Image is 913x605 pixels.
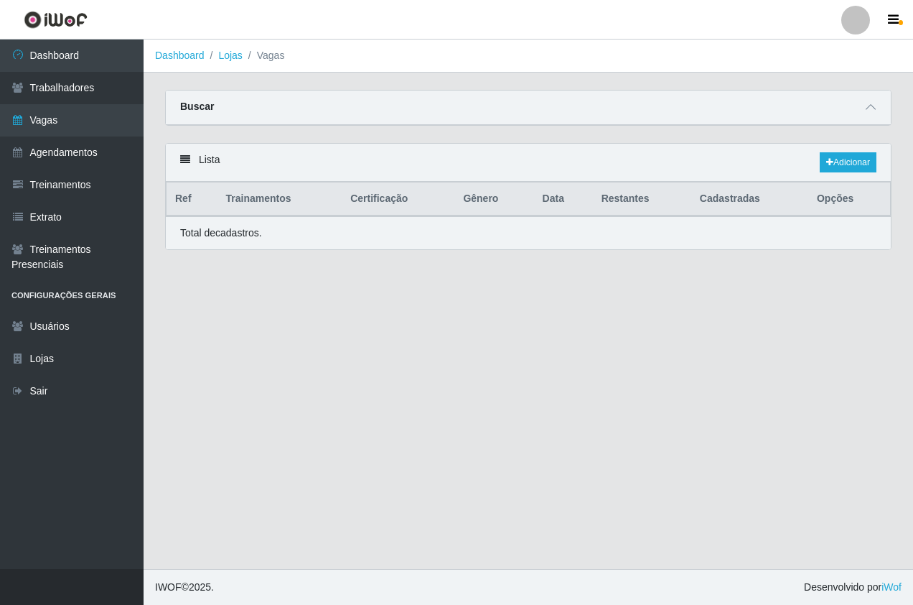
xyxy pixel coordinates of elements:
[155,580,214,595] span: © 2025 .
[155,50,205,61] a: Dashboard
[155,581,182,593] span: IWOF
[534,183,593,216] th: Data
[804,580,902,595] span: Desenvolvido por
[180,226,262,241] p: Total de cadastros.
[24,11,88,29] img: CoreUI Logo
[454,183,533,216] th: Gênero
[243,48,285,63] li: Vagas
[217,183,342,216] th: Trainamentos
[881,581,902,593] a: iWof
[691,183,808,216] th: Cadastradas
[808,183,891,216] th: Opções
[167,183,217,216] th: Ref
[820,152,876,172] a: Adicionar
[218,50,242,61] a: Lojas
[180,101,214,112] strong: Buscar
[593,183,691,216] th: Restantes
[166,144,891,182] div: Lista
[342,183,454,216] th: Certificação
[144,40,913,73] nav: breadcrumb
